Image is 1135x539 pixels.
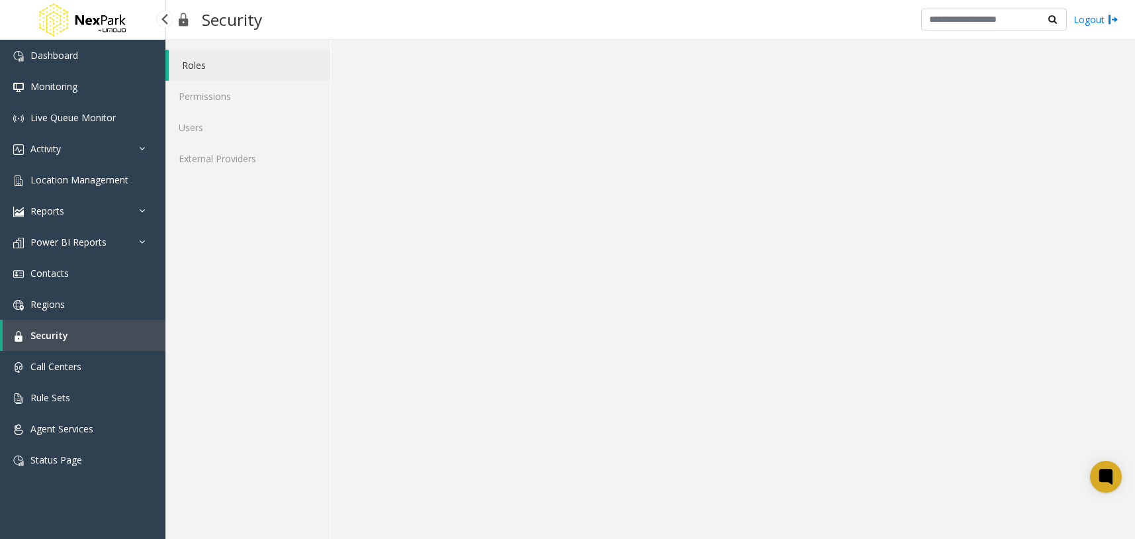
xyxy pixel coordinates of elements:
[165,143,330,174] a: External Providers
[13,269,24,279] img: 'icon'
[3,320,165,351] a: Security
[13,82,24,93] img: 'icon'
[30,205,64,217] span: Reports
[13,424,24,435] img: 'icon'
[1073,13,1118,26] a: Logout
[30,173,128,186] span: Location Management
[13,300,24,311] img: 'icon'
[30,49,78,62] span: Dashboard
[1108,13,1118,26] img: logout
[13,362,24,373] img: 'icon'
[30,391,70,404] span: Rule Sets
[179,3,189,36] img: pageIcon
[169,50,330,81] a: Roles
[13,51,24,62] img: 'icon'
[30,454,82,466] span: Status Page
[30,360,81,373] span: Call Centers
[165,112,330,143] a: Users
[30,267,69,279] span: Contacts
[13,456,24,466] img: 'icon'
[30,111,116,124] span: Live Queue Monitor
[13,331,24,342] img: 'icon'
[30,422,93,435] span: Agent Services
[30,80,77,93] span: Monitoring
[30,142,61,155] span: Activity
[13,144,24,155] img: 'icon'
[13,238,24,248] img: 'icon'
[13,393,24,404] img: 'icon'
[13,113,24,124] img: 'icon'
[30,329,68,342] span: Security
[195,3,269,36] h3: Security
[13,207,24,217] img: 'icon'
[13,175,24,186] img: 'icon'
[165,81,330,112] a: Permissions
[30,298,65,311] span: Regions
[30,236,107,248] span: Power BI Reports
